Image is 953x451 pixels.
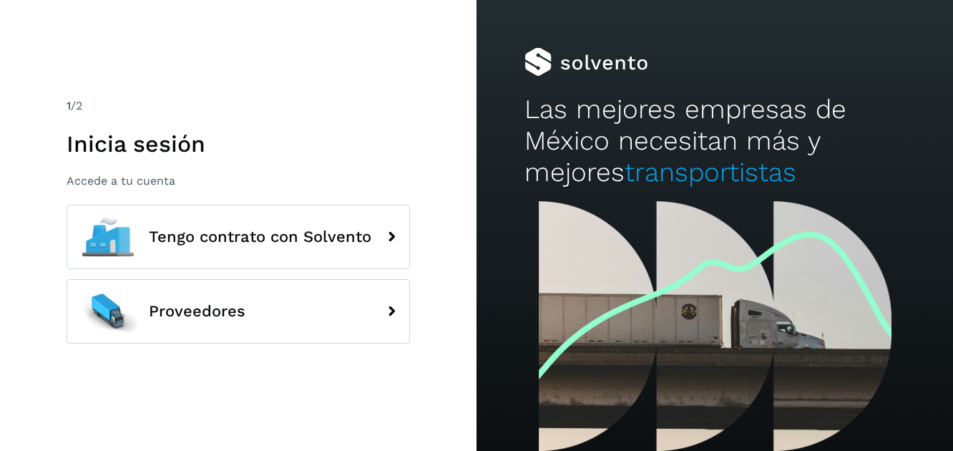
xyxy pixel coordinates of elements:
[625,157,796,188] span: transportistas
[67,97,410,115] div: /2
[67,99,71,112] span: 1
[149,228,371,246] span: Tengo contrato con Solvento
[67,205,410,269] button: Tengo contrato con Solvento
[67,279,410,344] button: Proveedores
[524,94,906,189] h2: Las mejores empresas de México necesitan más y mejores
[67,130,410,157] h1: Inicia sesión
[67,174,410,188] p: Accede a tu cuenta
[149,303,245,320] span: Proveedores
